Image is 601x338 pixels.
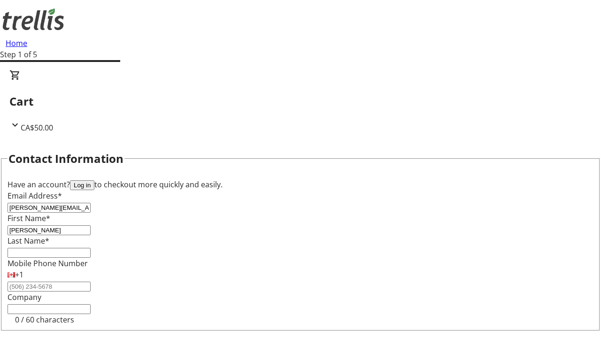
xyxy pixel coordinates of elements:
button: Log in [70,180,94,190]
h2: Cart [9,93,592,110]
div: Have an account? to checkout more quickly and easily. [8,179,593,190]
div: CartCA$50.00 [9,69,592,133]
label: Last Name* [8,236,49,246]
label: Email Address* [8,191,62,201]
tr-character-limit: 0 / 60 characters [15,315,74,325]
label: Company [8,292,41,302]
label: Mobile Phone Number [8,258,88,269]
input: (506) 234-5678 [8,282,91,292]
h2: Contact Information [8,150,123,167]
label: First Name* [8,213,50,223]
span: CA$50.00 [21,123,53,133]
